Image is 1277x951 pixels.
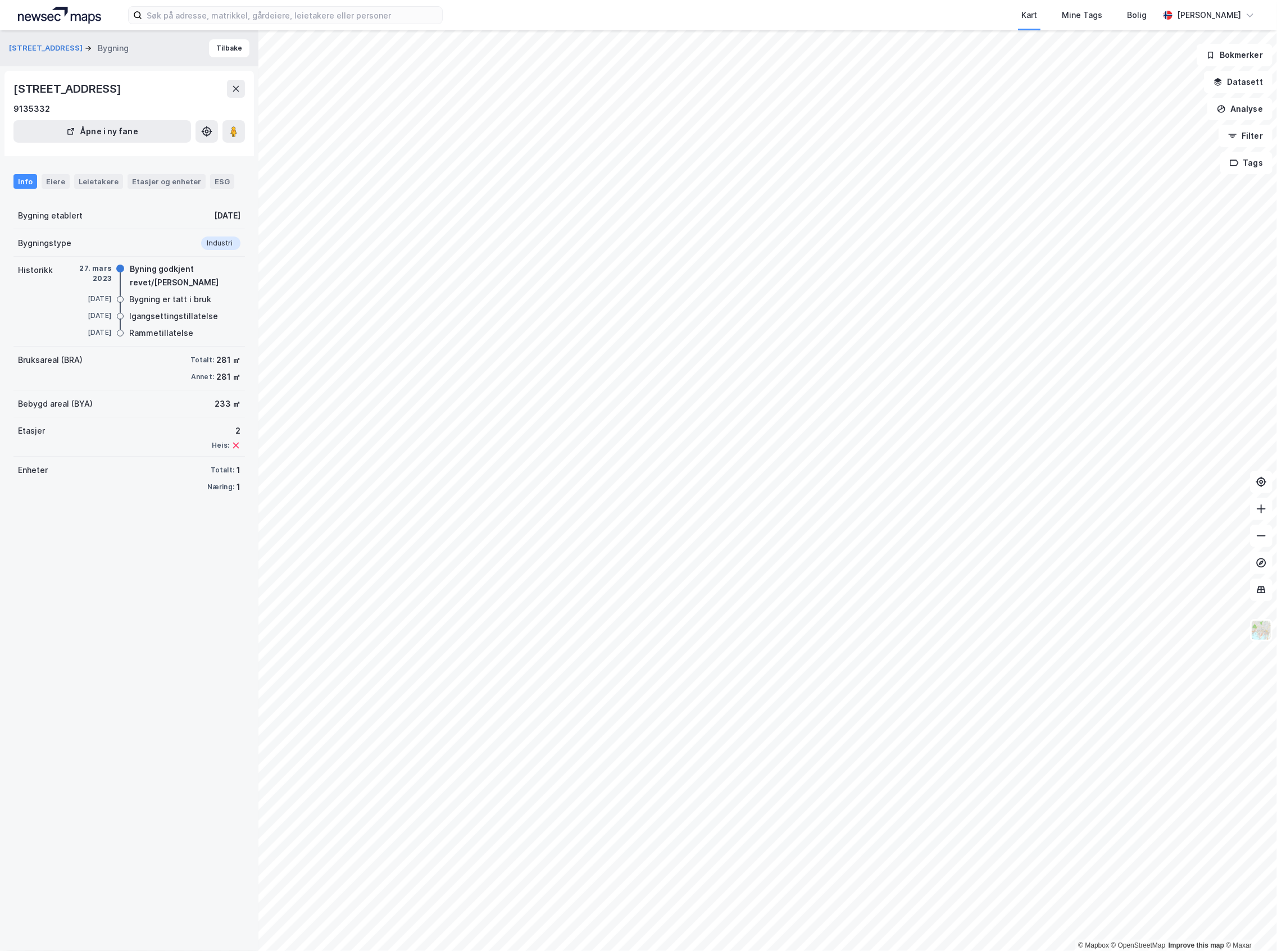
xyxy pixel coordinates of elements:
[216,370,240,384] div: 281 ㎡
[1220,152,1273,174] button: Tags
[209,39,249,57] button: Tilbake
[142,7,442,24] input: Søk på adresse, matrikkel, gårdeiere, leietakere eller personer
[13,174,37,189] div: Info
[66,294,111,304] div: [DATE]
[98,42,129,55] div: Bygning
[9,43,85,54] button: [STREET_ADDRESS]
[66,327,111,338] div: [DATE]
[210,174,234,189] div: ESG
[1111,941,1166,949] a: OpenStreetMap
[237,463,240,477] div: 1
[211,466,234,475] div: Totalt:
[212,424,240,438] div: 2
[1169,941,1224,949] a: Improve this map
[212,441,229,450] div: Heis:
[237,480,240,494] div: 1
[1197,44,1273,66] button: Bokmerker
[129,310,218,323] div: Igangsettingstillatelse
[18,236,71,250] div: Bygningstype
[66,263,111,283] div: 27. mars 2023
[18,263,53,277] div: Historikk
[1062,8,1102,22] div: Mine Tags
[13,80,124,98] div: [STREET_ADDRESS]
[130,262,240,289] div: Byning godkjent revet/[PERSON_NAME]
[18,7,101,24] img: logo.a4113a55bc3d86da70a041830d287a7e.svg
[190,356,214,365] div: Totalt:
[129,326,193,340] div: Rammetillatelse
[74,174,123,189] div: Leietakere
[1078,941,1109,949] a: Mapbox
[13,102,50,116] div: 9135332
[191,372,214,381] div: Annet:
[18,424,45,438] div: Etasjer
[207,483,234,492] div: Næring:
[132,176,201,186] div: Etasjer og enheter
[1207,98,1273,120] button: Analyse
[66,311,111,321] div: [DATE]
[18,353,83,367] div: Bruksareal (BRA)
[1221,897,1277,951] div: Kontrollprogram for chat
[215,397,240,411] div: 233 ㎡
[18,463,48,477] div: Enheter
[214,209,240,222] div: [DATE]
[1021,8,1037,22] div: Kart
[1219,125,1273,147] button: Filter
[1251,620,1272,641] img: Z
[18,397,93,411] div: Bebygd areal (BYA)
[129,293,211,306] div: Bygning er tatt i bruk
[1221,897,1277,951] iframe: Chat Widget
[42,174,70,189] div: Eiere
[1127,8,1147,22] div: Bolig
[18,209,83,222] div: Bygning etablert
[1177,8,1241,22] div: [PERSON_NAME]
[1204,71,1273,93] button: Datasett
[13,120,191,143] button: Åpne i ny fane
[216,353,240,367] div: 281 ㎡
